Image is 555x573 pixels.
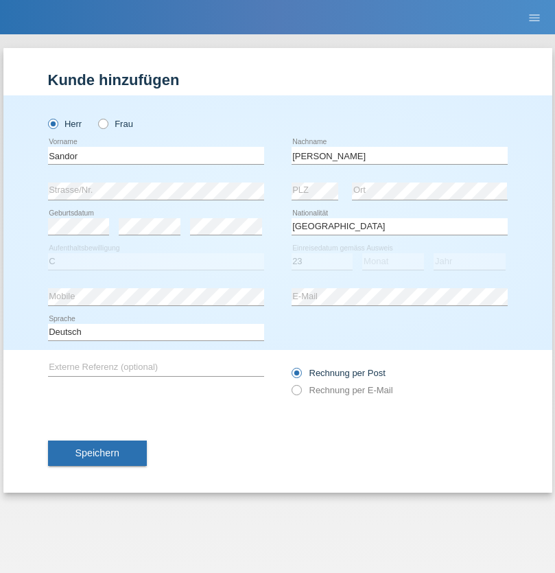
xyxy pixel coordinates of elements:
label: Rechnung per E-Mail [292,385,393,395]
label: Frau [98,119,133,129]
span: Speichern [75,447,119,458]
button: Speichern [48,441,147,467]
h1: Kunde hinzufügen [48,71,508,89]
input: Herr [48,119,57,128]
input: Rechnung per E-Mail [292,385,300,402]
a: menu [521,13,548,21]
i: menu [528,11,541,25]
label: Rechnung per Post [292,368,386,378]
input: Rechnung per Post [292,368,300,385]
input: Frau [98,119,107,128]
label: Herr [48,119,82,129]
